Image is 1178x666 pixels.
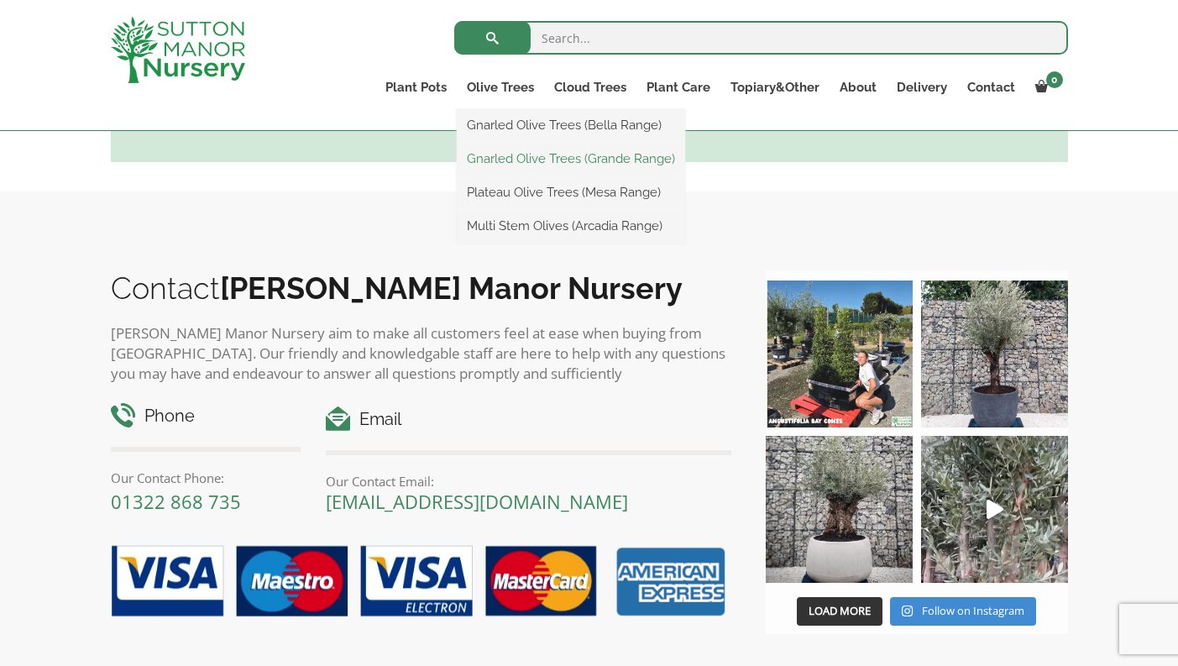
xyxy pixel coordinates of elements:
[921,436,1068,583] a: Play
[454,21,1068,55] input: Search...
[902,605,913,617] svg: Instagram
[797,597,882,626] button: Load More
[921,281,1068,427] img: A beautiful multi-stem Spanish Olive tree potted in our luxurious fibre clay pots 😍😍
[1025,76,1068,99] a: 0
[111,468,301,488] p: Our Contact Phone:
[457,113,685,138] a: Gnarled Olive Trees (Bella Range)
[636,76,720,99] a: Plant Care
[887,76,957,99] a: Delivery
[987,500,1003,519] svg: Play
[890,597,1035,626] a: Instagram Follow on Instagram
[220,270,683,306] b: [PERSON_NAME] Manor Nursery
[326,406,731,433] h4: Email
[457,146,685,171] a: Gnarled Olive Trees (Grande Range)
[766,436,913,583] img: Check out this beauty we potted at our nursery today ❤️‍🔥 A huge, ancient gnarled Olive tree plan...
[457,180,685,205] a: Plateau Olive Trees (Mesa Range)
[720,76,830,99] a: Topiary&Other
[457,76,544,99] a: Olive Trees
[326,489,628,514] a: [EMAIL_ADDRESS][DOMAIN_NAME]
[766,281,913,427] img: Our elegant & picturesque Angustifolia Cones are an exquisite addition to your Bay Tree collectio...
[111,270,732,306] h2: Contact
[111,403,301,429] h4: Phone
[326,471,731,491] p: Our Contact Email:
[375,76,457,99] a: Plant Pots
[809,603,871,618] span: Load More
[830,76,887,99] a: About
[544,76,636,99] a: Cloud Trees
[1046,71,1063,88] span: 0
[921,436,1068,583] img: New arrivals Monday morning of beautiful olive trees 🤩🤩 The weather is beautiful this summer, gre...
[457,213,685,239] a: Multi Stem Olives (Arcadia Range)
[111,489,241,514] a: 01322 868 735
[111,17,245,83] img: logo
[98,536,732,628] img: payment-options.png
[111,323,732,384] p: [PERSON_NAME] Manor Nursery aim to make all customers feel at ease when buying from [GEOGRAPHIC_D...
[922,603,1024,618] span: Follow on Instagram
[957,76,1025,99] a: Contact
